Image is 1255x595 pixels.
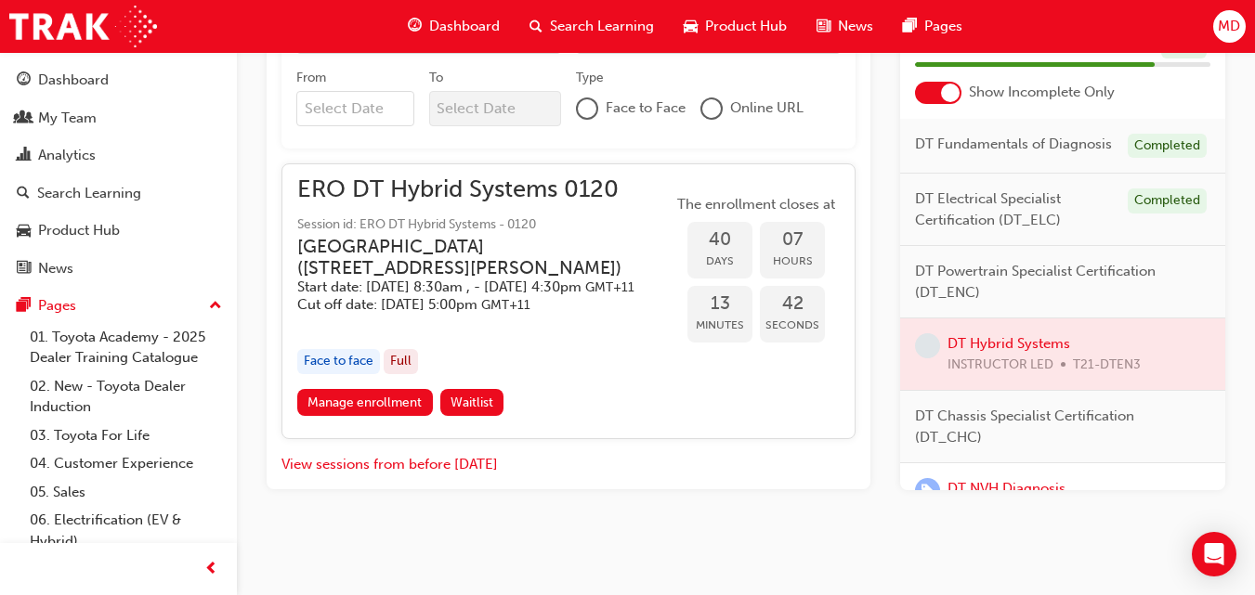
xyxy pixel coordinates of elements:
[481,297,530,313] span: Australian Eastern Daylight Time GMT+11
[673,194,840,215] span: The enrollment closes at
[7,213,229,248] a: Product Hub
[440,389,504,416] button: Waitlist
[429,16,500,37] span: Dashboard
[451,395,493,410] span: Waitlist
[760,315,825,336] span: Seconds
[429,91,562,126] input: To
[7,101,229,136] a: My Team
[888,7,977,45] a: pages-iconPages
[687,293,752,315] span: 13
[17,148,31,164] span: chart-icon
[9,6,157,47] img: Trak
[948,480,1065,497] a: DT NVH Diagnosis
[22,372,229,421] a: 02. New - Toyota Dealer Induction
[1218,16,1240,37] span: MD
[204,558,218,581] span: prev-icon
[687,251,752,272] span: Days
[730,97,804,119] span: Online URL
[7,252,229,286] a: News
[281,454,498,475] button: View sessions from before [DATE]
[17,72,31,89] span: guage-icon
[915,406,1196,447] span: DT Chassis Specialist Certification (DT_CHC)
[209,294,222,318] span: up-icon
[38,108,97,129] div: My Team
[297,296,643,314] h5: Cut off date: [DATE] 5:00pm
[297,278,643,296] h5: Start date: [DATE] 8:30am , - [DATE] 4:30pm
[915,261,1196,303] span: DT Powertrain Specialist Certification (DT_ENC)
[408,15,422,38] span: guage-icon
[297,179,840,423] button: ERO DT Hybrid Systems 0120Session id: ERO DT Hybrid Systems - 0120[GEOGRAPHIC_DATA]([STREET_ADDRE...
[297,179,673,200] span: ERO DT Hybrid Systems 0120
[17,223,31,239] span: car-icon
[969,82,1115,103] span: Show Incomplete Only
[38,295,76,317] div: Pages
[760,229,825,251] span: 07
[585,279,634,295] span: Australian Eastern Daylight Time GMT+11
[903,15,917,38] span: pages-icon
[1213,10,1246,43] button: MD
[384,349,418,374] div: Full
[296,69,326,87] div: From
[22,506,229,555] a: 06. Electrification (EV & Hybrid)
[915,478,940,503] span: learningRecordVerb_ENROLL-icon
[550,16,654,37] span: Search Learning
[297,389,433,416] a: Manage enrollment
[38,70,109,91] div: Dashboard
[915,333,940,358] span: learningRecordVerb_NONE-icon
[7,289,229,323] button: Pages
[1128,188,1207,213] div: Completed
[817,15,830,38] span: news-icon
[22,421,229,450] a: 03. Toyota For Life
[296,91,414,126] input: From
[606,97,686,119] span: Face to Face
[38,258,73,279] div: News
[17,298,31,315] span: pages-icon
[22,323,229,372] a: 01. Toyota Academy - 2025 Dealer Training Catalogue
[297,349,380,374] div: Face to face
[7,138,229,173] a: Analytics
[393,7,515,45] a: guage-iconDashboard
[37,183,141,204] div: Search Learning
[515,7,669,45] a: search-iconSearch Learning
[915,188,1113,230] span: DT Electrical Specialist Certification (DT_ELC)
[838,16,873,37] span: News
[22,449,229,478] a: 04. Customer Experience
[17,261,31,278] span: news-icon
[760,251,825,272] span: Hours
[7,176,229,211] a: Search Learning
[38,220,120,241] div: Product Hub
[7,63,229,97] a: Dashboard
[17,186,30,202] span: search-icon
[429,69,443,87] div: To
[684,15,698,38] span: car-icon
[17,110,31,127] span: people-icon
[7,59,229,289] button: DashboardMy TeamAnalyticsSearch LearningProduct HubNews
[687,229,752,251] span: 40
[22,478,229,507] a: 05. Sales
[576,69,604,87] div: Type
[687,315,752,336] span: Minutes
[1128,133,1207,158] div: Completed
[529,15,543,38] span: search-icon
[1192,532,1236,576] div: Open Intercom Messenger
[669,7,802,45] a: car-iconProduct Hub
[924,16,962,37] span: Pages
[802,7,888,45] a: news-iconNews
[297,236,643,279] h3: [GEOGRAPHIC_DATA] ( [STREET_ADDRESS][PERSON_NAME] )
[705,16,787,37] span: Product Hub
[297,214,673,236] span: Session id: ERO DT Hybrid Systems - 0120
[760,293,825,315] span: 42
[915,133,1112,154] span: DT Fundamentals of Diagnosis
[38,145,96,166] div: Analytics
